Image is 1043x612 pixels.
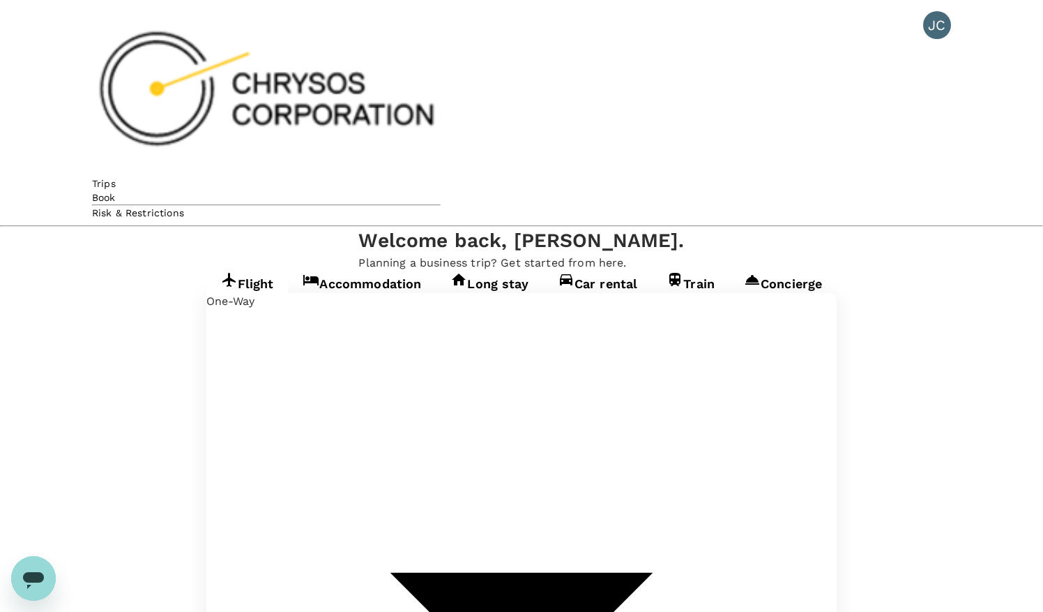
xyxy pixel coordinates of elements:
[358,227,684,255] div: Welcome back , [PERSON_NAME] .
[543,276,653,301] a: Car rental
[92,207,184,218] span: Risk & Restrictions
[436,276,542,301] a: Long stay
[206,293,837,310] div: One-Way
[923,11,951,39] div: JC
[92,206,441,220] a: Risk & Restrictions
[288,276,436,301] a: Accommodation
[92,178,116,189] span: Trips
[652,276,729,301] a: Train
[729,276,837,301] a: Concierge
[92,6,441,173] img: Chrysos Corporation
[92,177,441,191] a: Trips
[358,255,684,271] p: Planning a business trip? Get started from here.
[92,191,441,204] a: Book
[206,276,289,301] a: Flight
[92,192,116,203] span: Book
[11,556,56,601] iframe: Button to launch messaging window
